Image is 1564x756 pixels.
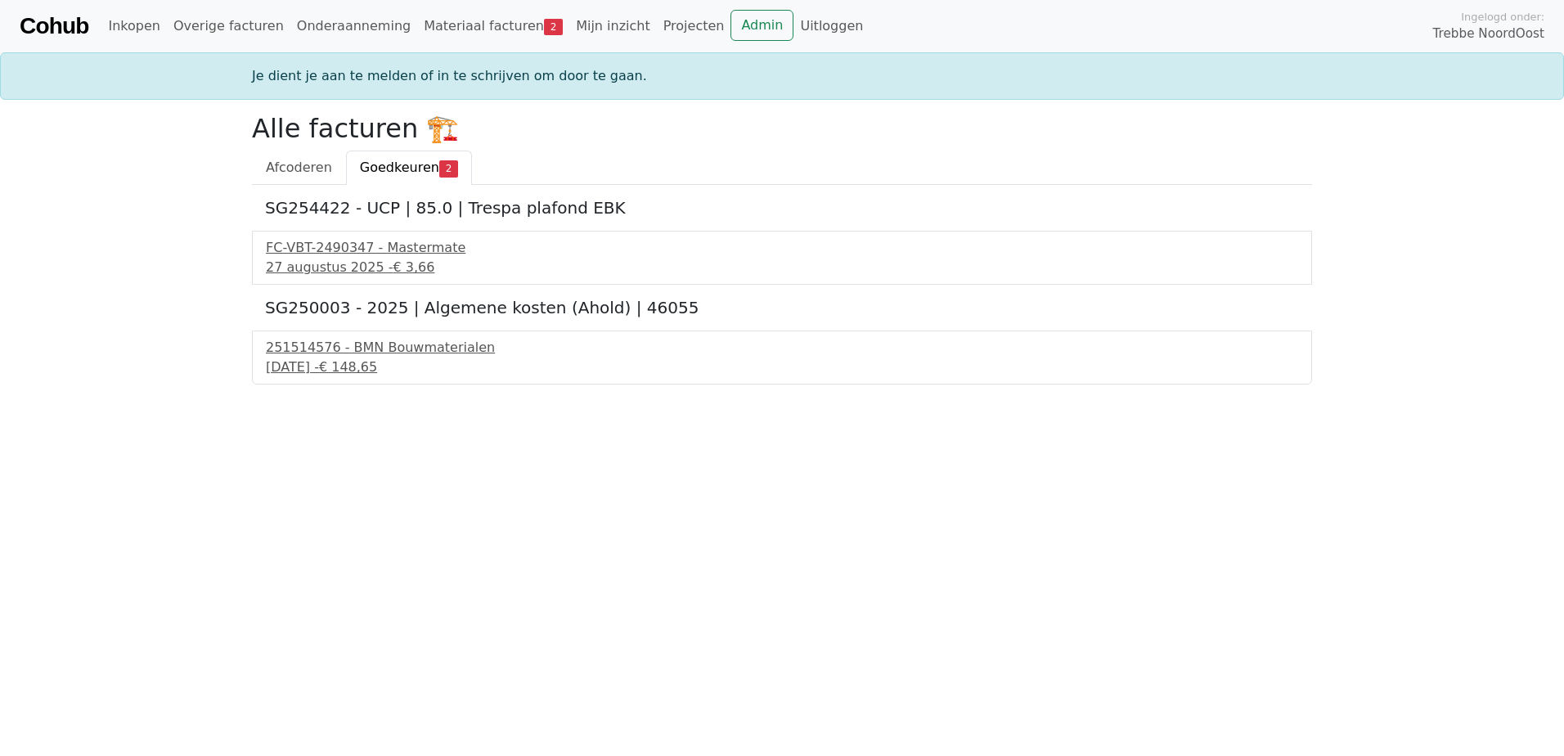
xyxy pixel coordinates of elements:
h5: SG250003 - 2025 | Algemene kosten (Ahold) | 46055 [265,298,1299,317]
a: Materiaal facturen2 [417,10,569,43]
a: Admin [730,10,793,41]
span: Trebbe NoordOost [1433,25,1544,43]
a: Inkopen [101,10,166,43]
a: Mijn inzicht [569,10,657,43]
h2: Alle facturen 🏗️ [252,113,1312,144]
a: FC-VBT-2490347 - Mastermate27 augustus 2025 -€ 3,66 [266,238,1298,277]
div: 251514576 - BMN Bouwmaterialen [266,338,1298,358]
a: Overige facturen [167,10,290,43]
a: Cohub [20,7,88,46]
span: Ingelogd onder: [1461,9,1544,25]
a: Onderaanneming [290,10,417,43]
div: Je dient je aan te melden of in te schrijven om door te gaan. [242,66,1322,86]
div: 27 augustus 2025 - [266,258,1298,277]
a: Uitloggen [793,10,870,43]
a: Afcoderen [252,151,346,185]
h5: SG254422 - UCP | 85.0 | Trespa plafond EBK [265,198,1299,218]
span: 2 [439,160,458,177]
span: Afcoderen [266,160,332,175]
div: FC-VBT-2490347 - Mastermate [266,238,1298,258]
a: Projecten [657,10,731,43]
div: [DATE] - [266,358,1298,377]
a: 251514576 - BMN Bouwmaterialen[DATE] -€ 148,65 [266,338,1298,377]
span: € 3,66 [393,259,434,275]
span: € 148,65 [319,359,377,375]
span: 2 [544,19,563,35]
span: Goedkeuren [360,160,439,175]
a: Goedkeuren2 [346,151,472,185]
